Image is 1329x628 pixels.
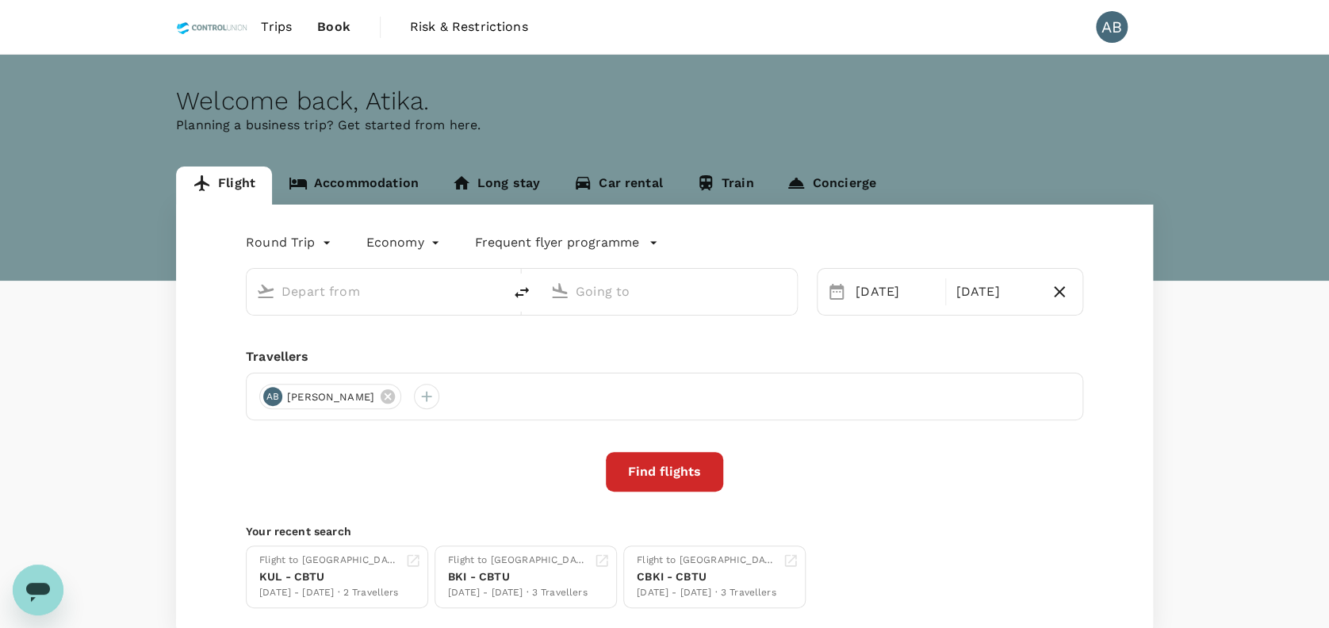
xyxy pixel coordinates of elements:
span: Risk & Restrictions [410,17,528,36]
div: AB[PERSON_NAME] [259,384,401,409]
a: Flight [176,167,272,205]
button: delete [503,274,541,312]
div: Travellers [246,347,1083,366]
a: Train [680,167,771,205]
img: Control Union Malaysia Sdn. Bhd. [176,10,248,44]
div: BKI - CBTU [448,569,588,585]
div: CBKI - CBTU [637,569,776,585]
p: Planning a business trip? Get started from here. [176,116,1153,135]
p: Your recent search [246,523,1083,539]
a: Long stay [435,167,557,205]
div: AB [1096,11,1128,43]
div: [DATE] [949,276,1042,308]
p: Frequent flyer programme [475,233,639,252]
input: Depart from [282,279,469,304]
button: Frequent flyer programme [475,233,658,252]
a: Concierge [770,167,892,205]
button: Open [492,289,495,293]
div: [DATE] - [DATE] · 3 Travellers [448,585,588,601]
a: Car rental [557,167,680,205]
div: Flight to [GEOGRAPHIC_DATA] [259,553,399,569]
div: Welcome back , Atika . [176,86,1153,116]
div: [DATE] [849,276,942,308]
iframe: Button to launch messaging window [13,565,63,615]
button: Open [786,289,789,293]
span: Book [317,17,350,36]
div: AB [263,387,282,406]
div: Round Trip [246,230,335,255]
div: Flight to [GEOGRAPHIC_DATA] [448,553,588,569]
div: Flight to [GEOGRAPHIC_DATA] [637,553,776,569]
span: [PERSON_NAME] [278,389,384,405]
button: Find flights [606,452,723,492]
div: [DATE] - [DATE] · 3 Travellers [637,585,776,601]
div: [DATE] - [DATE] · 2 Travellers [259,585,399,601]
div: Economy [366,230,443,255]
input: Going to [576,279,764,304]
div: KUL - CBTU [259,569,399,585]
a: Accommodation [272,167,435,205]
span: Trips [261,17,292,36]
